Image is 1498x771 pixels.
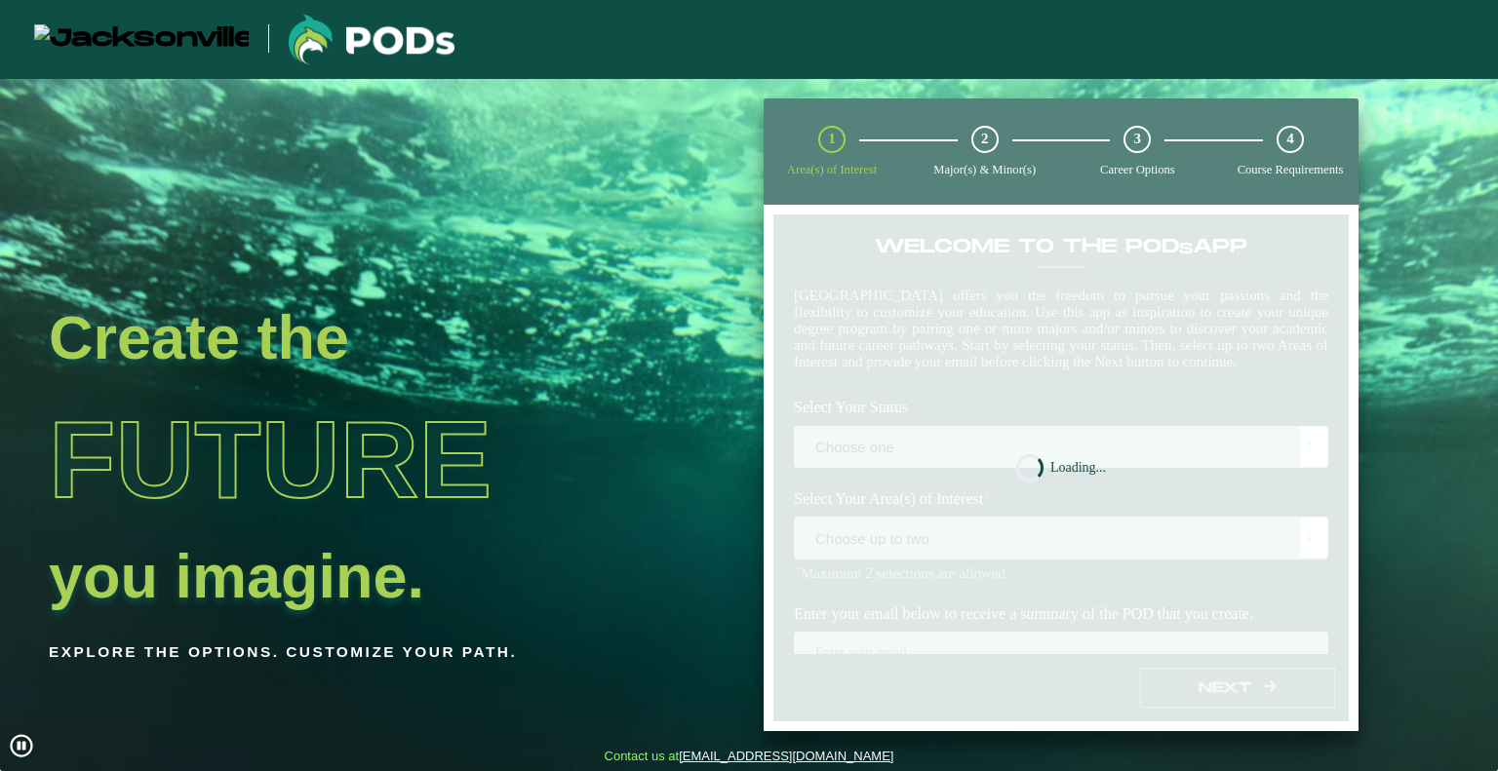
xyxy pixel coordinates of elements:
span: Major(s) & Minor(s) [933,163,1036,176]
span: Area(s) of Interest [787,163,877,176]
span: 4 [1286,130,1294,148]
img: Jacksonville University logo [289,15,454,64]
span: Course Requirements [1238,163,1344,176]
span: 1 [828,130,836,148]
span: Loading... [1050,461,1106,475]
span: 3 [1134,130,1142,148]
h2: you imagine. [49,549,625,603]
h1: Future [49,371,625,549]
h2: Create the [49,310,625,365]
span: 2 [981,130,989,148]
p: Explore the options. Customize your path. [49,637,625,667]
a: [EMAIL_ADDRESS][DOMAIN_NAME] [679,749,893,763]
span: Contact us at [586,749,913,764]
img: Jacksonville University logo [34,24,249,55]
span: Career Options [1100,163,1175,176]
